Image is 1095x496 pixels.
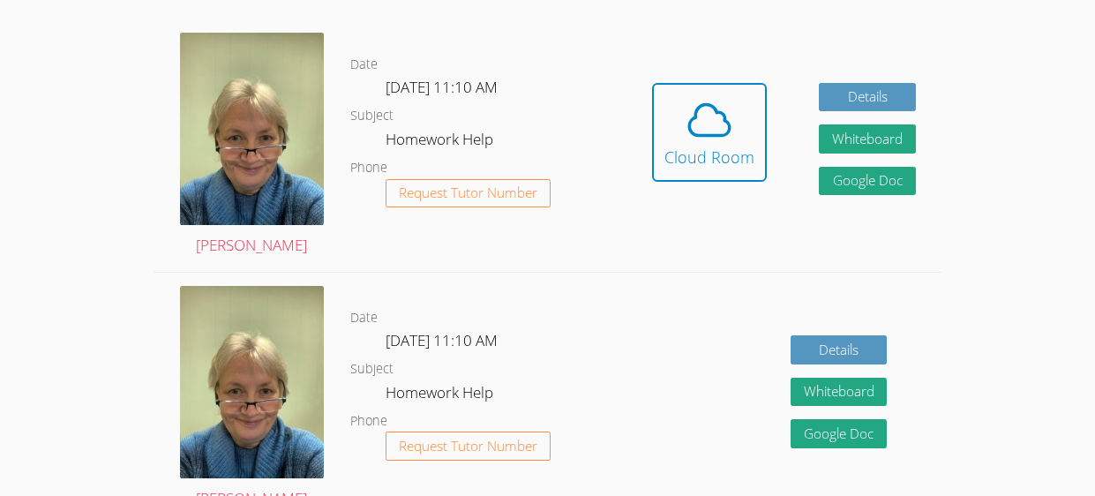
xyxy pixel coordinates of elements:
[819,124,916,154] button: Whiteboard
[652,83,767,182] button: Cloud Room
[180,33,324,259] a: [PERSON_NAME]
[399,440,537,453] span: Request Tutor Number
[791,335,888,364] a: Details
[180,33,324,225] img: avatar.png
[350,307,378,329] dt: Date
[386,432,551,461] button: Request Tutor Number
[386,179,551,208] button: Request Tutor Number
[819,167,916,196] a: Google Doc
[350,358,394,380] dt: Subject
[664,145,754,169] div: Cloud Room
[386,127,497,157] dd: Homework Help
[350,410,387,432] dt: Phone
[386,77,498,97] span: [DATE] 11:10 AM
[819,83,916,112] a: Details
[791,419,888,448] a: Google Doc
[350,157,387,179] dt: Phone
[180,286,324,478] img: avatar.png
[386,380,497,410] dd: Homework Help
[386,330,498,350] span: [DATE] 11:10 AM
[399,186,537,199] span: Request Tutor Number
[350,105,394,127] dt: Subject
[350,54,378,76] dt: Date
[791,378,888,407] button: Whiteboard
